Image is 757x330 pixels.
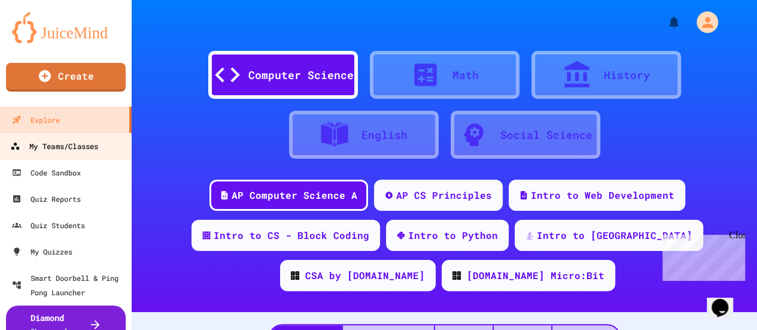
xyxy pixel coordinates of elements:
[12,244,72,259] div: My Quizzes
[12,218,85,232] div: Quiz Students
[214,228,369,243] div: Intro to CS - Block Coding
[12,271,127,299] div: Smart Doorbell & Ping Pong Launcher
[644,12,684,32] div: My Notifications
[707,282,745,318] iframe: chat widget
[531,188,674,202] div: Intro to Web Development
[10,139,98,154] div: My Teams/Classes
[500,127,592,143] div: Social Science
[452,67,479,83] div: Math
[12,12,120,43] img: logo-orange.svg
[658,230,745,281] iframe: chat widget
[467,268,604,283] div: [DOMAIN_NAME] Micro:Bit
[248,67,354,83] div: Computer Science
[684,8,721,36] div: My Account
[12,113,60,127] div: Explore
[6,63,126,92] a: Create
[305,268,425,283] div: CSA by [DOMAIN_NAME]
[396,188,492,202] div: AP CS Principles
[5,5,83,76] div: Chat with us now!Close
[408,228,498,243] div: Intro to Python
[12,192,81,206] div: Quiz Reports
[452,271,461,280] img: CODE_logo_RGB.png
[361,127,408,143] div: English
[291,271,299,280] img: CODE_logo_RGB.png
[604,67,650,83] div: History
[232,188,357,202] div: AP Computer Science A
[537,228,692,243] div: Intro to [GEOGRAPHIC_DATA]
[12,165,81,180] div: Code Sandbox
